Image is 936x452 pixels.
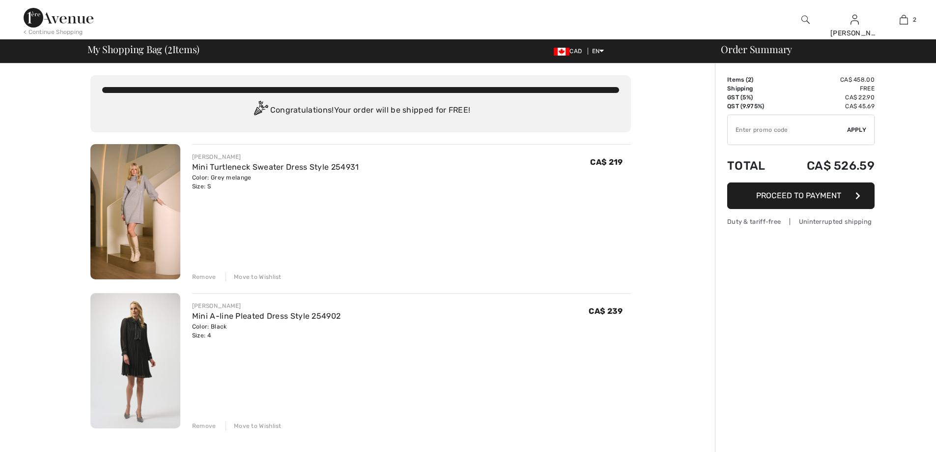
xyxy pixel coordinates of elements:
[192,311,340,321] a: Mini A-line Pleated Dress Style 254902
[879,14,928,26] a: 2
[847,125,867,134] span: Apply
[24,8,93,28] img: 1ère Avenue
[192,173,359,191] div: Color: Grey melange Size: S
[727,217,875,226] div: Duty & tariff-free | Uninterrupted shipping
[851,15,859,24] a: Sign In
[727,84,780,93] td: Shipping
[226,272,282,281] div: Move to Wishlist
[192,162,359,172] a: Mini Turtleneck Sweater Dress Style 254931
[900,14,908,26] img: My Bag
[709,44,930,54] div: Order Summary
[780,102,875,111] td: CA$ 45.69
[727,93,780,102] td: GST (5%)
[756,191,841,200] span: Proceed to Payment
[728,115,847,145] input: Promo code
[168,42,172,55] span: 2
[780,149,875,182] td: CA$ 526.59
[727,102,780,111] td: QST (9.975%)
[24,28,83,36] div: < Continue Shopping
[90,293,180,428] img: Mini A-line Pleated Dress Style 254902
[780,93,875,102] td: CA$ 22.90
[780,75,875,84] td: CA$ 458.00
[913,15,916,24] span: 2
[780,84,875,93] td: Free
[192,301,340,310] div: [PERSON_NAME]
[102,101,619,121] div: Congratulations! Your order will be shipped for FREE!
[830,28,879,38] div: [PERSON_NAME]
[727,75,780,84] td: Items ( )
[554,48,586,55] span: CAD
[192,322,340,340] div: Color: Black Size: 4
[87,44,200,54] span: My Shopping Bag ( Items)
[748,76,751,83] span: 2
[192,152,359,161] div: [PERSON_NAME]
[590,157,623,167] span: CA$ 219
[554,48,569,56] img: Canadian Dollar
[90,144,180,279] img: Mini Turtleneck Sweater Dress Style 254931
[727,182,875,209] button: Proceed to Payment
[592,48,604,55] span: EN
[727,149,780,182] td: Total
[251,101,270,121] img: Congratulation2.svg
[192,422,216,430] div: Remove
[801,14,810,26] img: search the website
[192,272,216,281] div: Remove
[226,422,282,430] div: Move to Wishlist
[851,14,859,26] img: My Info
[589,306,623,316] span: CA$ 239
